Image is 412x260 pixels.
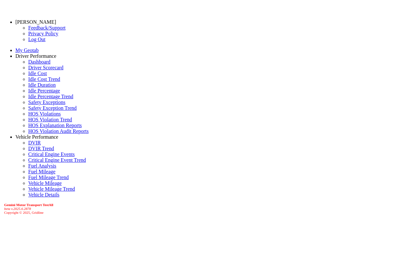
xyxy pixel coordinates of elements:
[15,53,56,59] a: Driver Performance
[28,71,47,76] a: Idle Cost
[28,105,77,111] a: Safety Exception Trend
[28,123,82,128] a: HOS Explanation Reports
[28,163,56,169] a: Fuel Analysis
[28,94,73,99] a: Idle Percentage Trend
[4,203,409,214] div: Copyright © 2025, Gridline
[28,31,58,36] a: Privacy Policy
[15,134,58,140] a: Vehicle Performance
[4,203,53,207] b: Gemini Motor Transport TestAll
[28,140,41,145] a: DVIR
[28,186,75,192] a: Vehicle Mileage Trend
[28,88,60,93] a: Idle Percentage
[28,169,55,174] a: Fuel Mileage
[28,65,63,70] a: Driver Scorecard
[28,146,54,151] a: DVIR Trend
[28,25,65,30] a: Feedback/Support
[15,19,56,25] a: [PERSON_NAME]
[28,157,86,163] a: Critical Engine Event Trend
[15,48,38,53] a: My Geotab
[28,76,60,82] a: Idle Cost Trend
[28,59,50,65] a: Dashboard
[28,117,72,122] a: HOS Violation Trend
[28,175,69,180] a: Fuel Mileage Trend
[28,152,75,157] a: Critical Engine Events
[28,192,59,197] a: Vehicle Details
[28,100,65,105] a: Safety Exceptions
[4,207,31,211] i: beta v.2025.6.2878
[28,111,61,117] a: HOS Violations
[28,82,56,88] a: Idle Duration
[28,180,62,186] a: Vehicle Mileage
[28,128,89,134] a: HOS Violation Audit Reports
[28,37,46,42] a: Log Out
